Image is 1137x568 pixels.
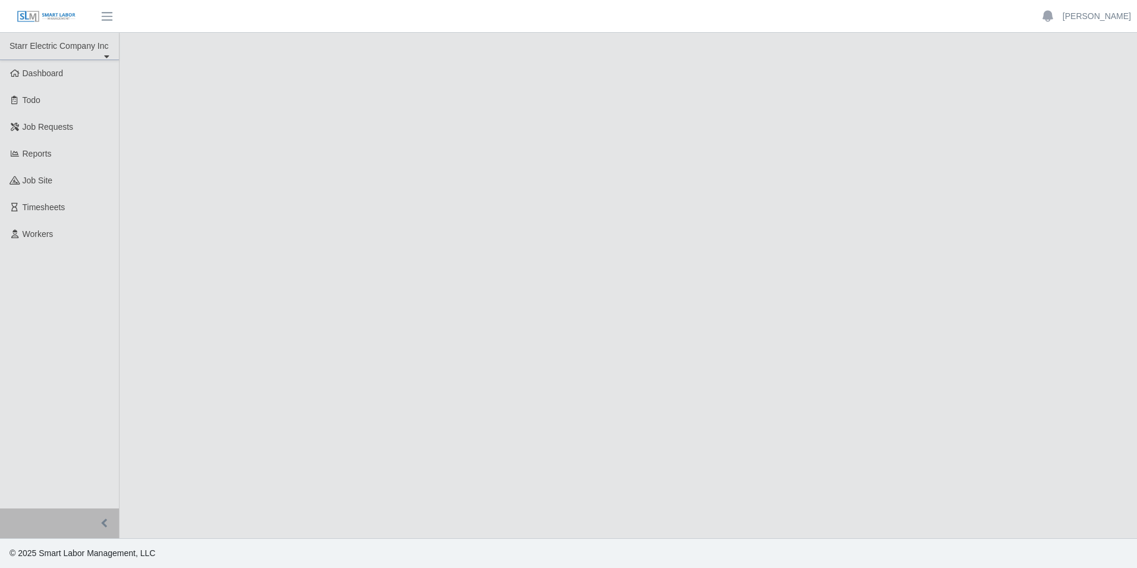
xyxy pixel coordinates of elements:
[23,176,53,185] span: job site
[1063,10,1131,23] a: [PERSON_NAME]
[17,10,76,23] img: SLM Logo
[23,68,64,78] span: Dashboard
[23,202,65,212] span: Timesheets
[23,149,52,158] span: Reports
[10,548,155,558] span: © 2025 Smart Labor Management, LLC
[23,229,54,239] span: Workers
[23,95,40,105] span: Todo
[23,122,74,132] span: Job Requests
